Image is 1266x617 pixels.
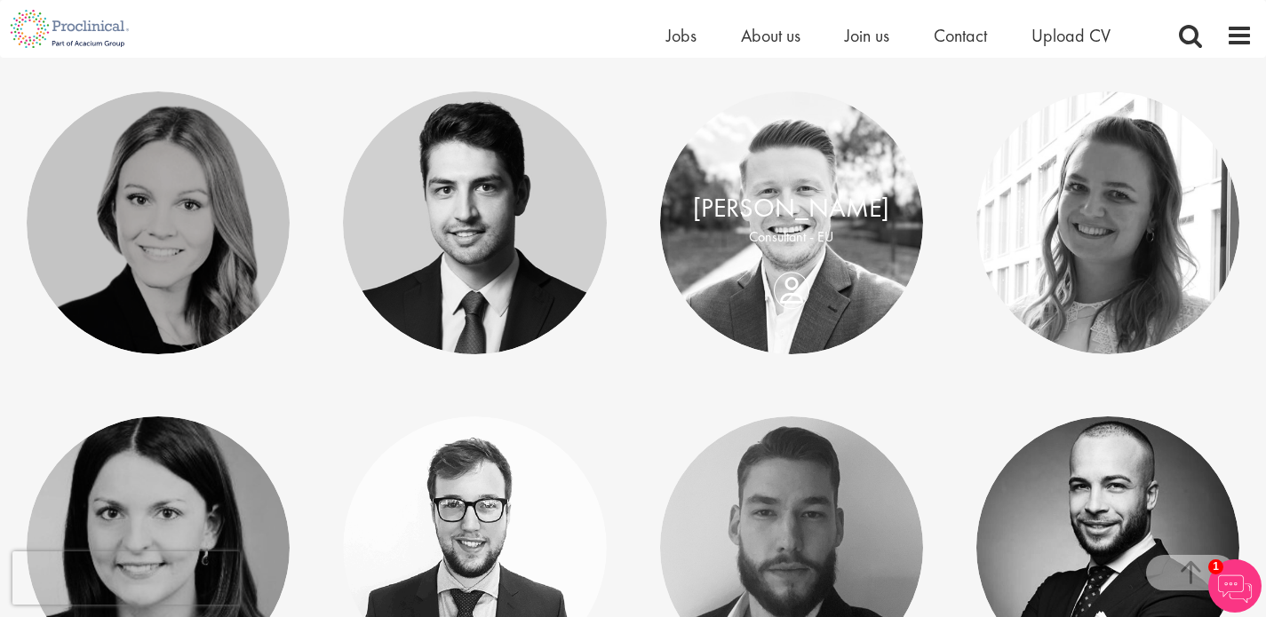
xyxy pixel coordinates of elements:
[934,24,987,47] a: Contact
[678,227,905,248] p: Consultant - EU
[1031,24,1111,47] a: Upload CV
[693,191,889,225] a: [PERSON_NAME]
[666,24,697,47] a: Jobs
[845,24,889,47] a: Join us
[1208,559,1223,574] span: 1
[12,551,240,605] iframe: reCAPTCHA
[741,24,800,47] a: About us
[1208,559,1262,613] img: Chatbot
